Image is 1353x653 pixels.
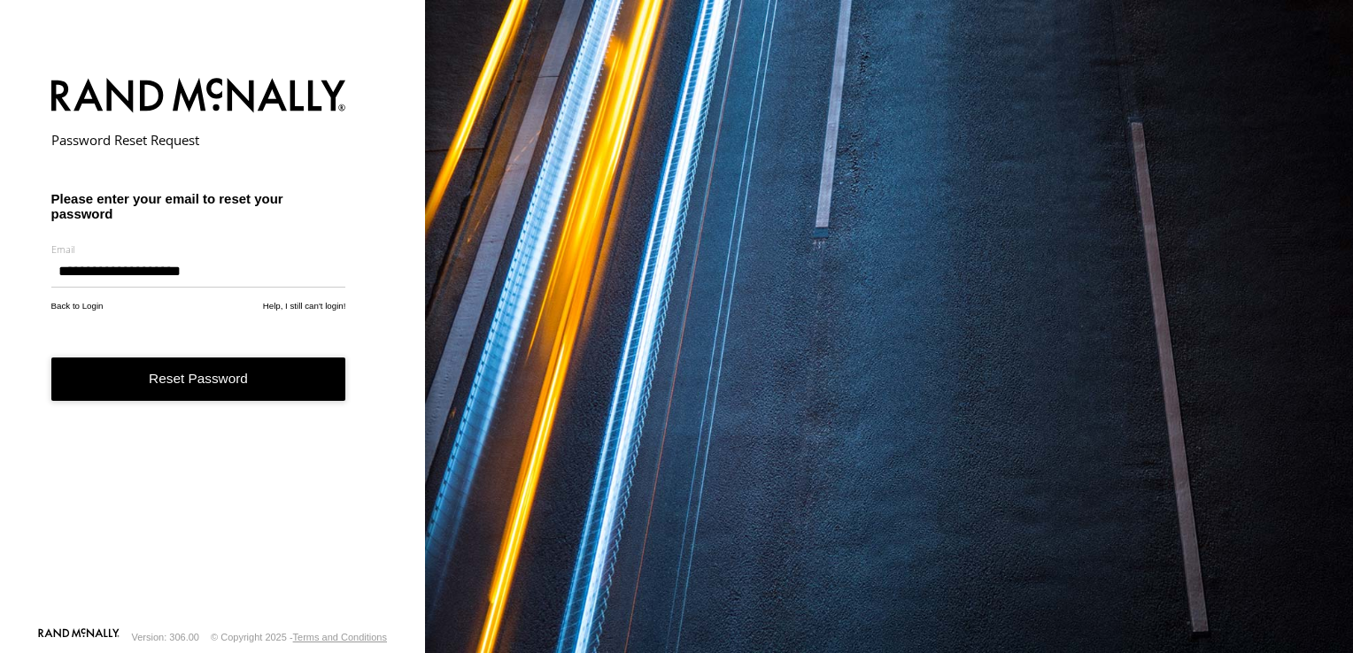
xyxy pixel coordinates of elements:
[38,628,120,646] a: Visit our Website
[211,632,387,642] div: © Copyright 2025 -
[51,242,346,256] label: Email
[51,357,346,401] button: Reset Password
[132,632,199,642] div: Version: 306.00
[51,131,346,149] h2: Password Reset Request
[293,632,387,642] a: Terms and Conditions
[51,301,104,311] a: Back to Login
[51,191,346,221] h3: Please enter your email to reset your password
[263,301,346,311] a: Help, I still can't login!
[51,74,346,119] img: Rand McNally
